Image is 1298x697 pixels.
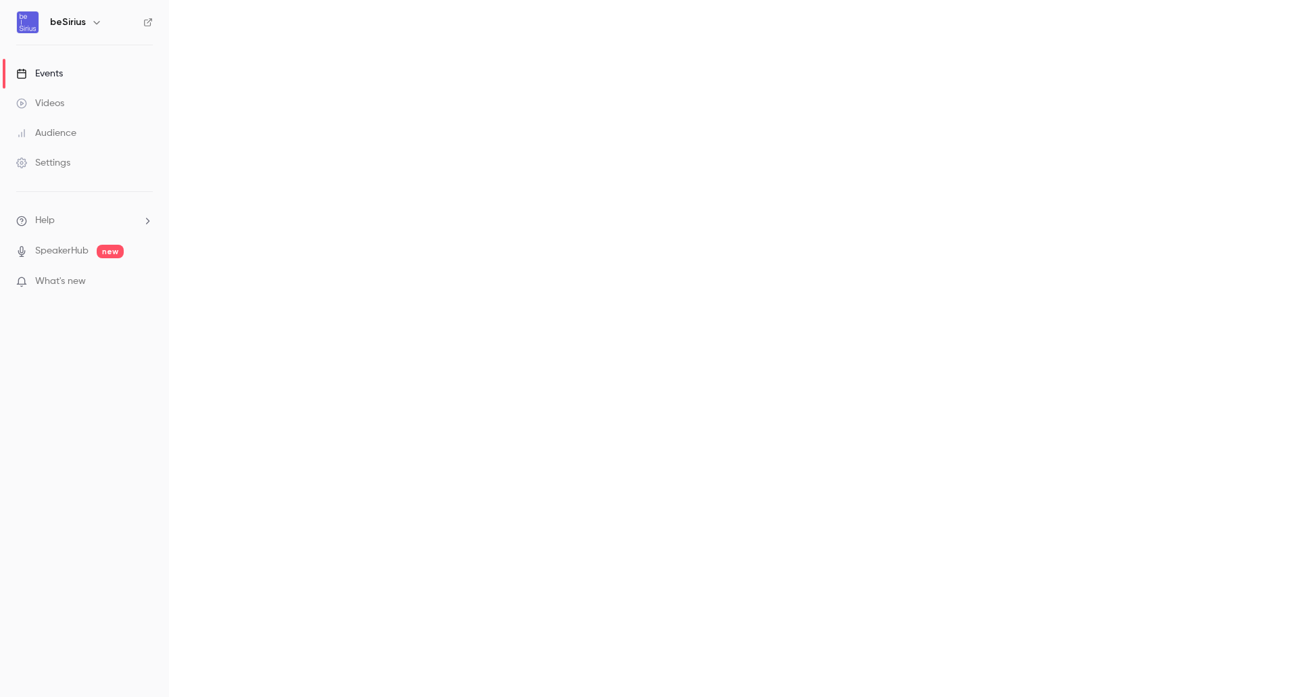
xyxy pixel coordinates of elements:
div: Events [16,67,63,80]
li: help-dropdown-opener [16,214,153,228]
span: new [97,245,124,258]
div: Videos [16,97,64,110]
span: What's new [35,274,86,289]
span: Help [35,214,55,228]
div: Settings [16,156,70,170]
h6: beSirius [50,16,86,29]
img: beSirius [17,11,39,33]
div: Audience [16,126,76,140]
a: SpeakerHub [35,244,89,258]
